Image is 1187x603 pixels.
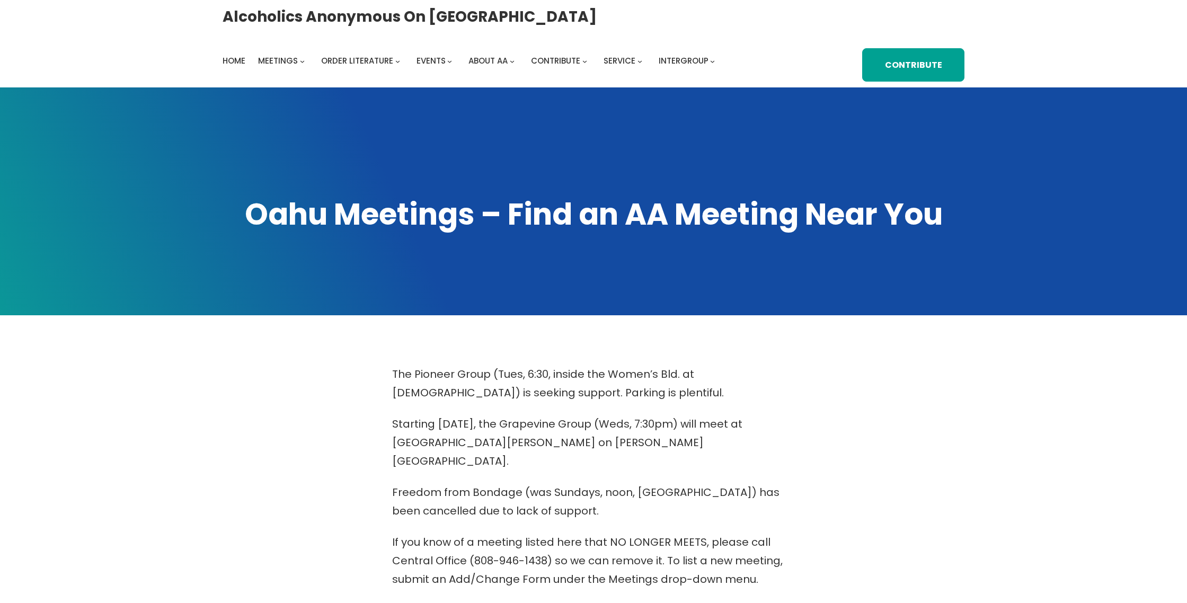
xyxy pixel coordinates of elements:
a: Meetings [258,54,298,68]
a: Contribute [531,54,580,68]
a: Contribute [862,48,964,82]
span: Events [417,55,446,66]
a: Alcoholics Anonymous on [GEOGRAPHIC_DATA] [223,4,597,30]
button: Intergroup submenu [710,59,715,64]
nav: Intergroup [223,54,719,68]
a: Home [223,54,245,68]
span: Order Literature [321,55,393,66]
button: Meetings submenu [300,59,305,64]
a: Intergroup [659,54,708,68]
span: Contribute [531,55,580,66]
button: Events submenu [447,59,452,64]
a: Service [604,54,635,68]
button: Order Literature submenu [395,59,400,64]
button: About AA submenu [510,59,515,64]
a: About AA [468,54,508,68]
p: Freedom from Bondage (was Sundays, noon, [GEOGRAPHIC_DATA]) has been cancelled due to lack of sup... [392,483,795,520]
span: Home [223,55,245,66]
p: Starting [DATE], the Grapevine Group (Weds, 7:30pm) will meet at [GEOGRAPHIC_DATA][PERSON_NAME] o... [392,415,795,471]
p: The Pioneer Group (Tues, 6:30, inside the Women’s Bld. at [DEMOGRAPHIC_DATA]) is seeking support.... [392,365,795,402]
span: Intergroup [659,55,708,66]
button: Service submenu [637,59,642,64]
span: Service [604,55,635,66]
button: Contribute submenu [582,59,587,64]
h1: Oahu Meetings – Find an AA Meeting Near You [223,194,964,235]
a: Events [417,54,446,68]
span: About AA [468,55,508,66]
span: Meetings [258,55,298,66]
p: If you know of a meeting listed here that NO LONGER MEETS, please call Central Office (808-946-14... [392,533,795,589]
